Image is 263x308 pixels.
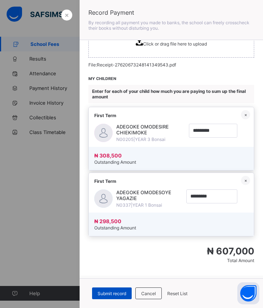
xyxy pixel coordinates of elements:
span: N00205 | YEAR 3 Bonsai [116,137,185,142]
p: File: Receipt-27620673248141349543.pdf [88,62,254,68]
div: × [241,176,250,185]
div: × [241,110,250,119]
span: ₦ 607,000 [207,246,254,257]
span: Cancel [141,291,156,296]
span: ₦ 298,500 [94,218,121,224]
span: First Term [94,178,116,184]
span: MY CHILDREN [88,76,116,81]
span: Record Payment [88,9,254,16]
span: Reset List [167,291,187,296]
span: N0337 | YEAR 1 Bonsai [116,202,183,208]
span: ADEGOKE OMODESIRE CHIEKIMOKE [116,124,185,135]
span: By recording all payment you made to banks, the school can freely crosscheck their books without ... [88,20,249,31]
span: Outstanding Amount [94,225,136,231]
span: ADEGOKE OMODESOYE YAGAZIE [116,189,183,201]
span: Submit record [98,291,126,296]
span: Enter for each of your child how much you are paying to sum up the final amount [92,88,246,99]
span: ₦ 308,500 [94,152,122,159]
span: × [65,11,69,19]
span: Click or drag file here to upload [143,41,207,47]
span: First Term [94,113,116,118]
span: Click or drag file here to upload [88,28,254,58]
span: Total Amount [227,258,254,263]
span: Outstanding Amount [94,159,136,165]
button: Open asap [237,282,259,304]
